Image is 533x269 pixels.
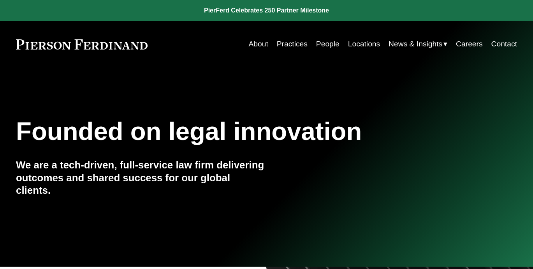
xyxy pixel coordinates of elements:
[16,159,266,197] h4: We are a tech-driven, full-service law firm delivering outcomes and shared success for our global...
[456,37,483,52] a: Careers
[248,37,268,52] a: About
[277,37,308,52] a: Practices
[491,37,517,52] a: Contact
[389,37,442,51] span: News & Insights
[389,37,447,52] a: folder dropdown
[348,37,380,52] a: Locations
[316,37,340,52] a: People
[16,117,433,146] h1: Founded on legal innovation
